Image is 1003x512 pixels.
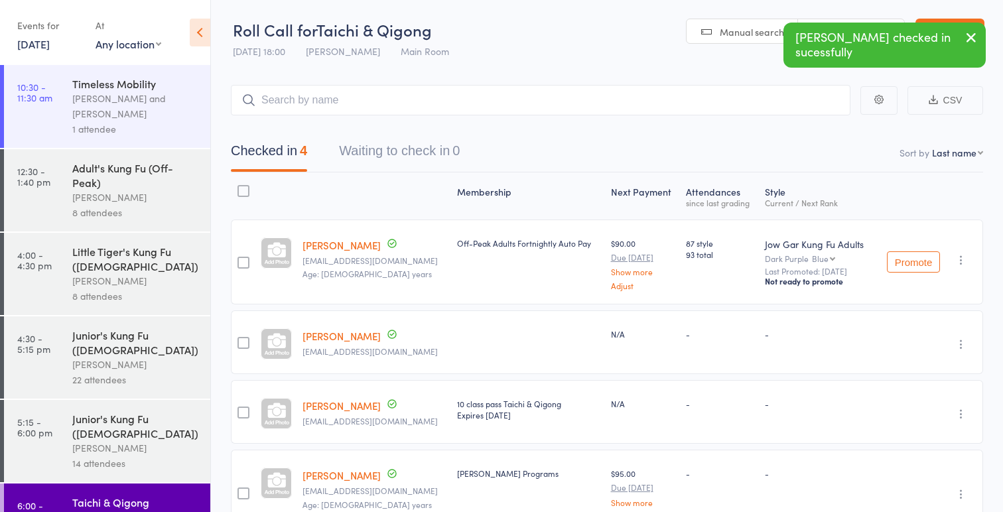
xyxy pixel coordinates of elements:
[606,178,681,214] div: Next Payment
[316,19,432,40] span: Taichi & Qigong
[96,15,161,36] div: At
[302,329,381,343] a: [PERSON_NAME]
[231,85,850,115] input: Search by name
[302,416,446,426] small: chris_ta1@yahoo.com.au
[932,146,976,159] div: Last name
[4,233,210,315] a: 4:00 -4:30 pmLittle Tiger's Kung Fu ([DEMOGRAPHIC_DATA])[PERSON_NAME]8 attendees
[302,347,446,356] small: cbeaman111@gmail.com
[611,237,675,290] div: $90.00
[17,333,50,354] time: 4:30 - 5:15 pm
[686,198,754,207] div: since last grading
[783,23,986,68] div: [PERSON_NAME] checked in sucessfully
[72,357,199,372] div: [PERSON_NAME]
[72,411,199,440] div: Junior's Kung Fu ([DEMOGRAPHIC_DATA])
[686,468,754,479] div: -
[457,398,600,420] div: 10 class pass Taichi & Qigong
[887,251,940,273] button: Promote
[765,398,870,409] div: -
[900,146,929,159] label: Sort by
[686,249,754,260] span: 93 total
[686,328,754,340] div: -
[72,160,199,190] div: Adult's Kung Fu (Off-Peak)
[611,253,675,262] small: Due [DATE]
[452,143,460,158] div: 0
[17,36,50,51] a: [DATE]
[915,19,984,45] a: Exit roll call
[812,254,829,263] div: Blue
[765,468,870,479] div: -
[4,316,210,399] a: 4:30 -5:15 pmJunior's Kung Fu ([DEMOGRAPHIC_DATA])[PERSON_NAME]22 attendees
[339,137,460,172] button: Waiting to check in0
[233,44,285,58] span: [DATE] 18:00
[17,416,52,438] time: 5:15 - 6:00 pm
[907,86,983,115] button: CSV
[611,398,675,409] div: N/A
[72,495,199,509] div: Taichi & Qigong
[765,254,870,263] div: Dark Purple
[72,328,199,357] div: Junior's Kung Fu ([DEMOGRAPHIC_DATA])
[611,328,675,340] div: N/A
[17,15,82,36] div: Events for
[611,498,675,507] a: Show more
[72,91,199,121] div: [PERSON_NAME] and [PERSON_NAME]
[72,288,199,304] div: 8 attendees
[765,267,870,276] small: Last Promoted: [DATE]
[72,273,199,288] div: [PERSON_NAME]
[233,19,316,40] span: Roll Call for
[17,82,52,103] time: 10:30 - 11:30 am
[302,238,381,252] a: [PERSON_NAME]
[686,237,754,249] span: 87 style
[17,249,52,271] time: 4:00 - 4:30 pm
[302,499,432,510] span: Age: [DEMOGRAPHIC_DATA] years
[681,178,760,214] div: Atten­dances
[302,256,446,265] small: brookayrton@gmail.com
[72,456,199,471] div: 14 attendees
[760,178,876,214] div: Style
[72,205,199,220] div: 8 attendees
[72,76,199,91] div: Timeless Mobility
[457,409,600,420] div: Expires [DATE]
[765,276,870,287] div: Not ready to promote
[4,65,210,148] a: 10:30 -11:30 amTimeless Mobility[PERSON_NAME] and [PERSON_NAME]1 attendee
[611,483,675,492] small: Due [DATE]
[457,468,600,479] div: [PERSON_NAME] Programs
[300,143,307,158] div: 4
[765,237,870,251] div: Jow Gar Kung Fu Adults
[231,137,307,172] button: Checked in4
[302,486,446,495] small: belwatson66@gmail.com
[4,149,210,231] a: 12:30 -1:40 pmAdult's Kung Fu (Off-Peak)[PERSON_NAME]8 attendees
[72,121,199,137] div: 1 attendee
[452,178,605,214] div: Membership
[686,398,754,409] div: -
[17,166,50,187] time: 12:30 - 1:40 pm
[96,36,161,51] div: Any location
[72,372,199,387] div: 22 attendees
[4,400,210,482] a: 5:15 -6:00 pmJunior's Kung Fu ([DEMOGRAPHIC_DATA])[PERSON_NAME]14 attendees
[611,281,675,290] a: Adjust
[765,198,870,207] div: Current / Next Rank
[401,44,449,58] span: Main Room
[72,190,199,205] div: [PERSON_NAME]
[72,440,199,456] div: [PERSON_NAME]
[302,468,381,482] a: [PERSON_NAME]
[457,237,600,249] div: Off-Peak Adults Fortnightly Auto Pay
[302,399,381,413] a: [PERSON_NAME]
[611,267,675,276] a: Show more
[302,268,432,279] span: Age: [DEMOGRAPHIC_DATA] years
[306,44,380,58] span: [PERSON_NAME]
[720,25,784,38] span: Manual search
[72,244,199,273] div: Little Tiger's Kung Fu ([DEMOGRAPHIC_DATA])
[765,328,870,340] div: -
